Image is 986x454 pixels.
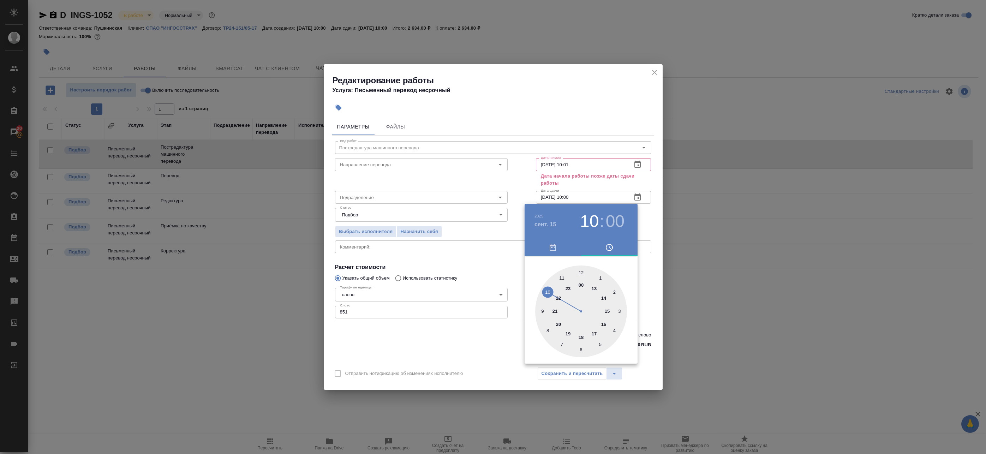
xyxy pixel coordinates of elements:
[534,214,543,218] button: 2025
[580,211,599,231] button: 10
[599,211,604,231] h3: :
[606,211,625,231] button: 00
[534,220,556,229] button: сент. 15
